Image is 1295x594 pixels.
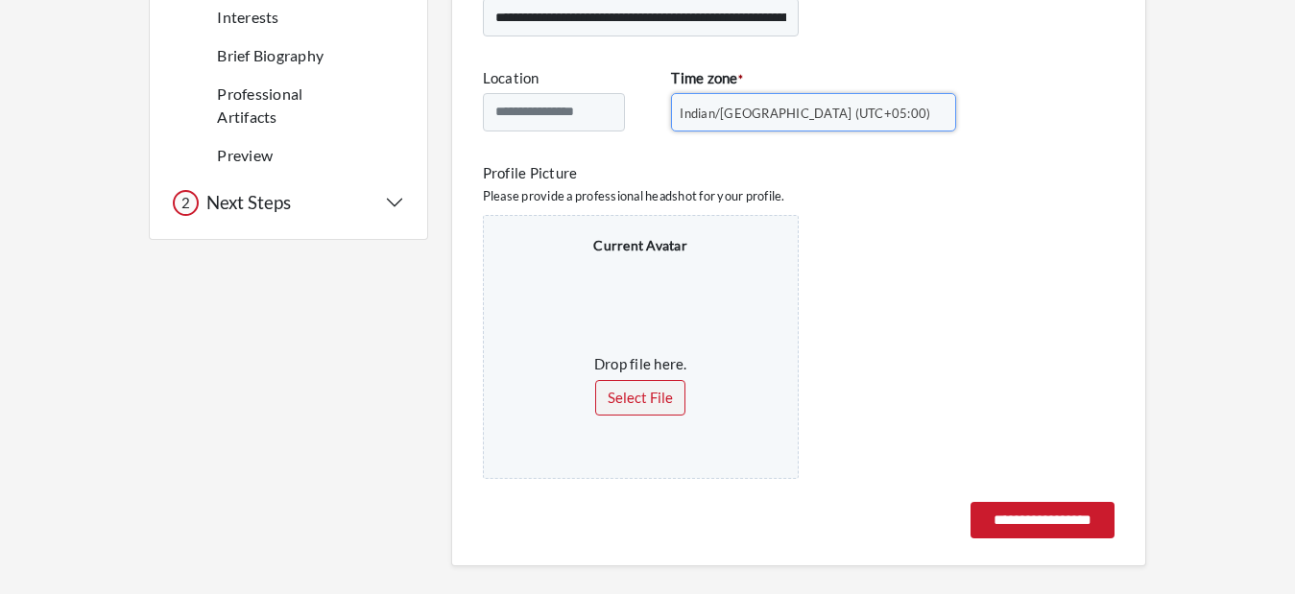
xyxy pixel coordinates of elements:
[680,94,930,132] span: Indian/[GEOGRAPHIC_DATA] (UTC+05:00)
[199,192,291,214] h5: Next Steps
[483,67,540,89] label: Location
[671,67,743,89] label: Time zone
[173,190,199,216] div: 2
[593,235,687,255] p: Current Avatar
[503,355,779,372] h3: Drop file here.
[483,187,1115,205] p: Please provide a professional headshot for your profile.
[738,72,743,86] abbr: required
[483,162,578,184] label: Profile Picture
[595,380,685,416] button: Select File
[173,190,404,216] button: 2 Next Steps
